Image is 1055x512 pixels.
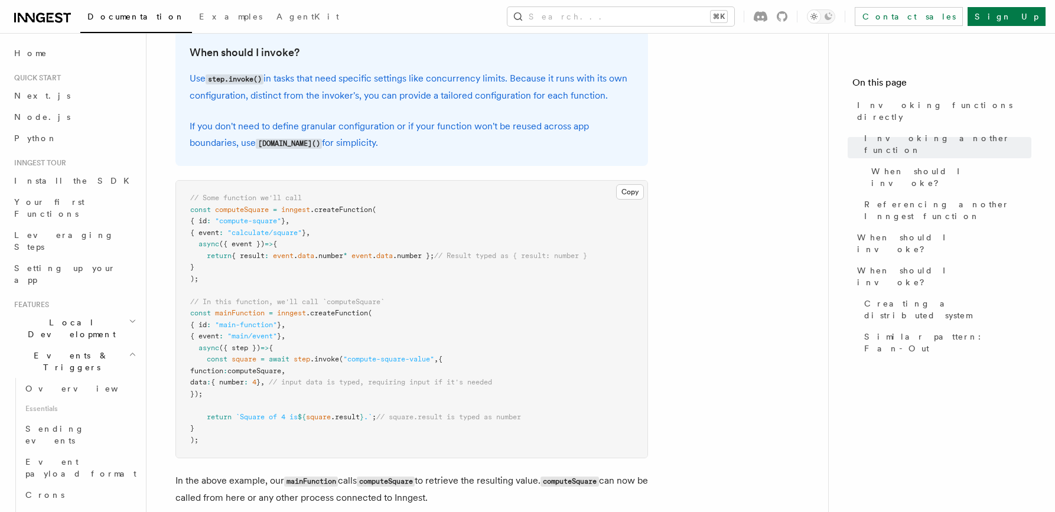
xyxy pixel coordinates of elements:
h4: On this page [852,76,1031,94]
span: = [269,309,273,317]
a: Creating a distributed system [859,293,1031,326]
span: "compute-square-value" [343,355,434,363]
span: Leveraging Steps [14,230,114,252]
a: When should I invoke? [852,260,1031,293]
span: } [277,321,281,329]
span: => [265,240,273,248]
span: Essentials [21,399,139,418]
span: ({ step }) [219,344,261,352]
span: AgentKit [276,12,339,21]
span: { result [232,252,265,260]
span: const [190,309,211,317]
span: Home [14,47,47,59]
a: Contact sales [855,7,963,26]
code: [DOMAIN_NAME]() [256,139,322,149]
span: } [190,424,194,432]
a: AgentKit [269,4,346,32]
span: , [281,332,285,340]
a: Node.js [9,106,139,128]
span: Local Development [9,317,129,340]
span: Overview [25,384,147,393]
a: Python [9,128,139,149]
a: Examples [192,4,269,32]
span: .number [314,252,343,260]
span: Install the SDK [14,176,136,185]
span: , [281,321,285,329]
span: data [298,252,314,260]
span: { id [190,217,207,225]
span: : [207,321,211,329]
span: .result [331,413,360,421]
span: .createFunction [306,309,368,317]
span: step [294,355,310,363]
span: } [190,263,194,271]
span: . [294,252,298,260]
span: : [207,217,211,225]
span: inngest [281,206,310,214]
span: data [376,252,393,260]
span: Referencing another Inngest function [864,198,1031,222]
span: event [351,252,372,260]
span: const [207,355,227,363]
span: = [261,355,265,363]
span: .createFunction [310,206,372,214]
span: async [198,240,219,248]
span: When should I invoke? [871,165,1031,189]
span: : [265,252,269,260]
span: . [372,252,376,260]
span: } [256,378,261,386]
span: .invoke [310,355,339,363]
span: : [244,378,248,386]
span: 4 [252,378,256,386]
a: Sign Up [968,7,1046,26]
span: When should I invoke? [857,231,1031,255]
span: ( [339,355,343,363]
span: = [273,206,277,214]
code: computeSquare [540,477,598,487]
code: computeSquare [357,477,415,487]
a: Setting up your app [9,257,139,291]
p: If you don't need to define granular configuration or if your function won't be reused across app... [190,118,634,152]
span: : [223,367,227,375]
a: Similar pattern: Fan-Out [859,326,1031,359]
span: inngest [277,309,306,317]
span: { [269,344,273,352]
span: Documentation [87,12,185,21]
span: async [198,344,219,352]
a: Invoking another function [859,128,1031,161]
span: // input data is typed, requiring input if it's needed [269,378,492,386]
span: event [273,252,294,260]
span: Invoking another function [864,132,1031,156]
span: const [190,206,211,214]
a: Event payload format [21,451,139,484]
span: Features [9,300,49,309]
span: : [219,229,223,237]
a: Crons [21,484,139,506]
a: Home [9,43,139,64]
span: Python [14,133,57,143]
span: square [232,355,256,363]
a: Overview [21,378,139,399]
span: : [219,332,223,340]
span: , [261,378,265,386]
span: Invoking functions directly [857,99,1031,123]
span: { number [211,378,244,386]
button: Toggle dark mode [807,9,835,24]
span: ( [372,206,376,214]
a: When should I invoke? [852,227,1031,260]
span: "compute-square" [215,217,281,225]
a: When should I invoke? [867,161,1031,194]
a: When should I invoke? [190,44,299,61]
button: Search...⌘K [507,7,734,26]
span: } [281,217,285,225]
span: Inngest tour [9,158,66,168]
span: Creating a distributed system [864,298,1031,321]
span: // Result typed as { result: number } [434,252,587,260]
code: mainFunction [284,477,338,487]
span: ); [190,275,198,283]
span: ${ [298,413,306,421]
span: computeSquare [227,367,281,375]
span: { [273,240,277,248]
span: .number }; [393,252,434,260]
span: } [277,332,281,340]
